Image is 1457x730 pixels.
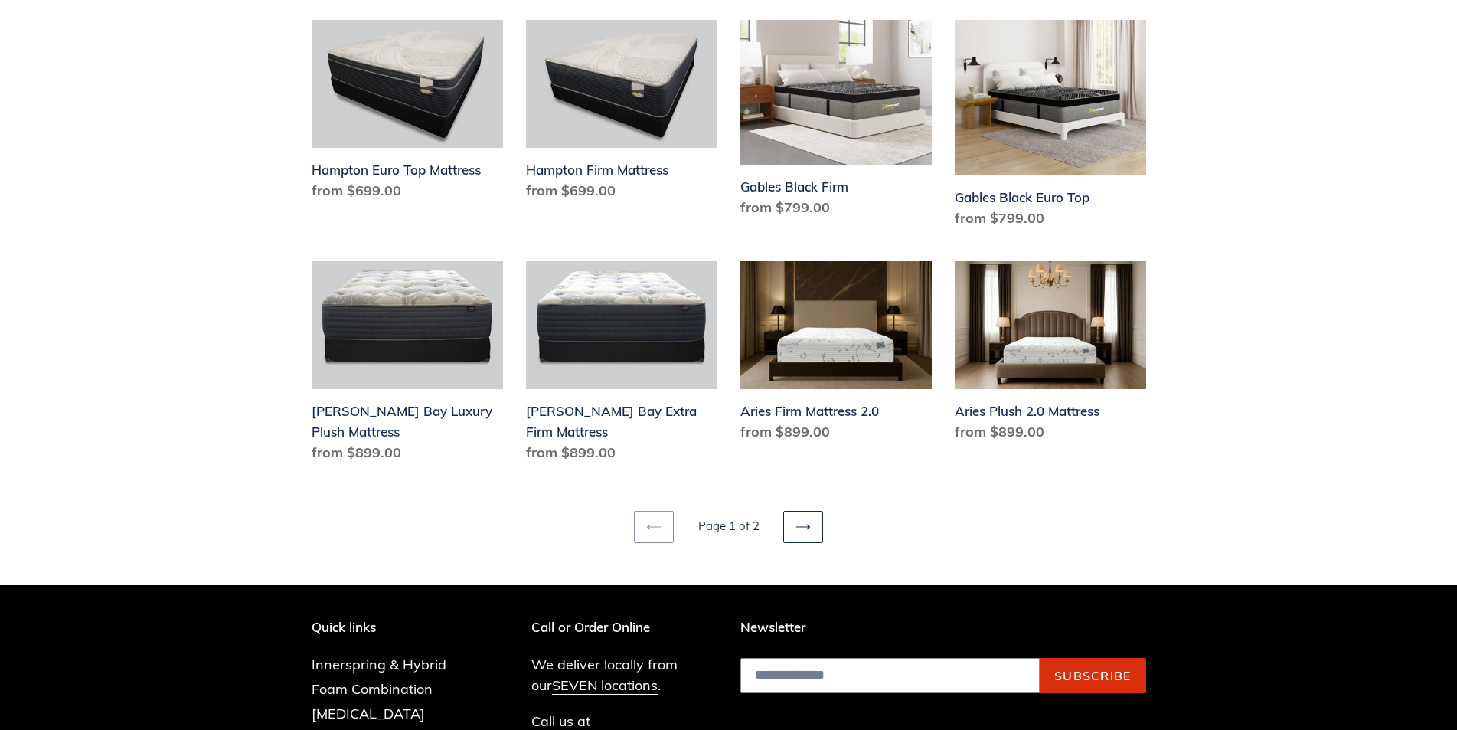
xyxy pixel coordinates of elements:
a: Foam Combination [312,680,433,698]
p: Quick links [312,620,469,635]
a: Innerspring & Hybrid [312,656,446,673]
a: Chadwick Bay Luxury Plush Mattress [312,261,503,469]
a: Aries Plush 2.0 Mattress [955,261,1146,448]
a: Aries Firm Mattress 2.0 [740,261,932,448]
a: Hampton Euro Top Mattress [312,20,503,207]
p: Newsletter [740,620,1146,635]
a: [MEDICAL_DATA] [312,705,425,722]
button: Subscribe [1040,658,1146,693]
a: Hampton Firm Mattress [526,20,717,207]
a: Chadwick Bay Extra Firm Mattress [526,261,717,469]
li: Page 1 of 2 [677,518,780,535]
a: Gables Black Euro Top [955,20,1146,234]
p: We deliver locally from our . [531,654,717,696]
a: Gables Black Firm [740,20,932,224]
p: Call or Order Online [531,620,717,635]
span: Subscribe [1054,668,1132,683]
a: SEVEN locations [552,676,658,695]
input: Email address [740,658,1040,693]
